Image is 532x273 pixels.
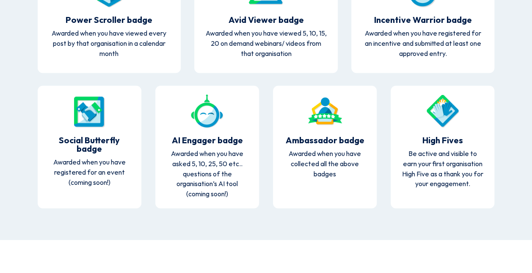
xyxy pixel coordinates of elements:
[284,149,367,179] div: Awarded when you have collected all the above badges
[422,136,463,145] span: High Fives
[401,149,484,189] div: Be active and visible to earn your first organisation High Five as a thank you for your engagement.
[166,149,249,200] p: Awarded when you have asked 5, 10, 25, 50 etc.. questions of the organisation’s AI tool (coming s...
[66,16,152,25] span: Power Scroller badge
[362,29,484,59] p: Awarded when you have registered for an incentive and submitted at least one approved entry.
[171,136,243,145] span: AI Engager badge
[205,29,327,59] p: Awarded when you have viewed 5, 10, 15, 20 on demand webinars/ videos from that organisation
[374,16,471,25] span: Incentive Warrior badge
[286,136,364,145] span: Ambassador badge
[48,29,170,59] p: Awarded when you have viewed every post by that organisation in a calendar month
[228,16,303,25] span: Avid Viewer badge
[59,136,120,154] span: Social Butterfly badge
[48,158,131,188] p: Awarded when you have registered for an event (coming soon!)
